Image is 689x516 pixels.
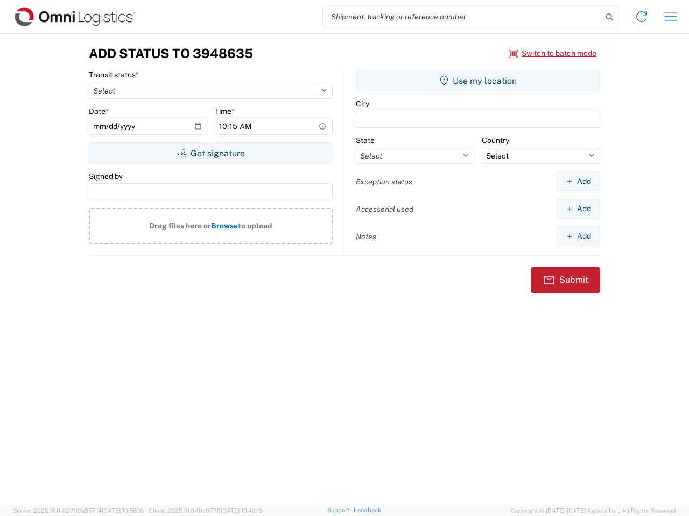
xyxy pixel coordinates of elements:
[356,70,600,91] button: Use my location
[557,226,600,246] button: Add
[356,232,376,241] label: Notes
[356,204,413,214] label: Accessorial used
[510,506,676,515] span: Copyright © [DATE]-[DATE] Agistix Inc., All Rights Reserved
[531,267,600,293] button: Submit
[215,106,235,116] label: Time
[149,507,263,514] span: Client: 2025.16.0-8fc0770
[89,142,333,164] button: Get signature
[323,6,602,27] input: Shipment, tracking or reference number
[89,70,139,80] label: Transit status
[356,99,369,109] label: City
[89,171,123,181] label: Signed by
[356,135,375,145] label: State
[354,507,381,513] a: Feedback
[102,507,144,514] span: [DATE] 10:56:16
[557,171,600,191] button: Add
[356,177,412,187] label: Exception status
[557,199,600,219] button: Add
[482,135,509,145] label: Country
[221,507,263,514] span: [DATE] 10:40:19
[211,221,238,230] span: Browse
[327,507,354,513] a: Support
[238,221,272,230] span: to upload
[89,106,109,116] label: Date
[13,507,144,514] span: Server: 2025.16.0-82789e55714
[89,46,253,61] h3: Add Status to 3948635
[149,221,211,230] span: Drag files here or
[509,45,596,62] button: Switch to batch mode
